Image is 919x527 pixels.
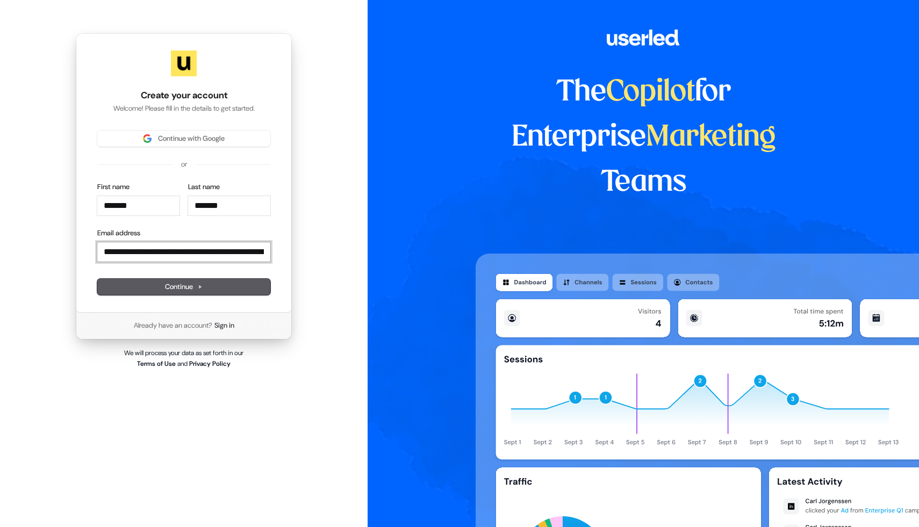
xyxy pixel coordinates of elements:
span: Continue [165,282,203,292]
img: Sign in with Google [143,134,152,143]
label: Email address [97,228,140,238]
p: Welcome! Please fill in the details to get started. [97,104,270,113]
a: Privacy Policy [189,359,231,368]
button: Sign in with GoogleContinue with Google [97,131,270,147]
label: Last name [188,182,220,192]
a: Terms of Use [137,359,176,368]
h1: Create your account [97,89,270,102]
button: Continue [97,279,270,295]
span: Already have an account? [134,321,212,330]
span: Copilot [606,78,695,106]
span: Continue with Google [158,134,225,143]
img: Userled [171,50,197,76]
p: We will process your data as set forth in our and [115,348,253,369]
span: Marketing [646,124,776,151]
p: or [181,160,187,169]
label: First name [97,182,130,192]
a: Sign in [214,321,234,330]
h1: The for Enterprise Teams [476,70,812,205]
